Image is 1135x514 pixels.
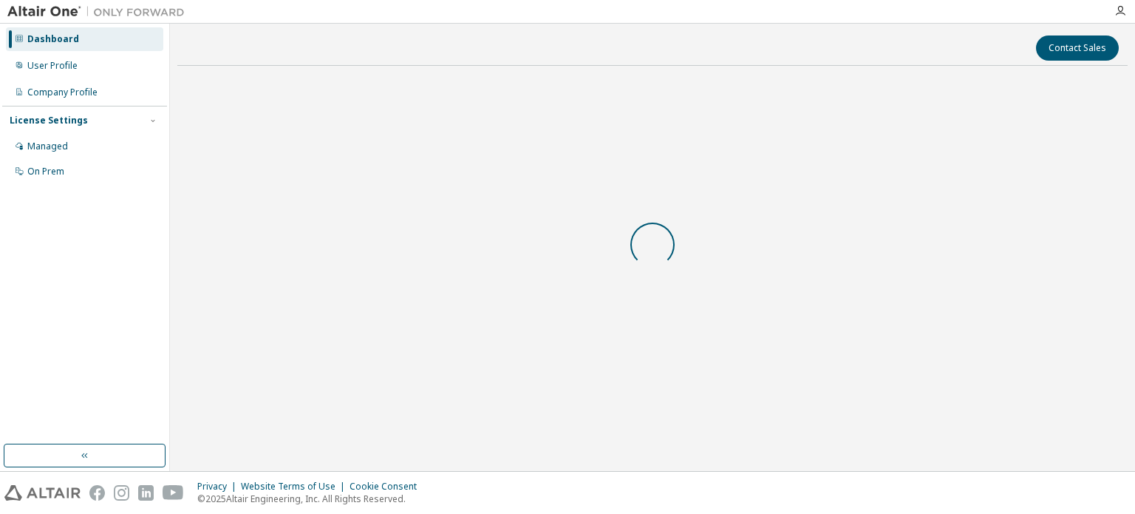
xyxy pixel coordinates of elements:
[27,87,98,98] div: Company Profile
[350,481,426,493] div: Cookie Consent
[114,485,129,501] img: instagram.svg
[197,493,426,505] p: © 2025 Altair Engineering, Inc. All Rights Reserved.
[197,481,241,493] div: Privacy
[27,141,68,152] div: Managed
[138,485,154,501] img: linkedin.svg
[27,60,78,72] div: User Profile
[27,33,79,45] div: Dashboard
[10,115,88,126] div: License Settings
[241,481,350,493] div: Website Terms of Use
[27,166,64,177] div: On Prem
[89,485,105,501] img: facebook.svg
[1036,35,1119,61] button: Contact Sales
[163,485,184,501] img: youtube.svg
[7,4,192,19] img: Altair One
[4,485,81,501] img: altair_logo.svg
